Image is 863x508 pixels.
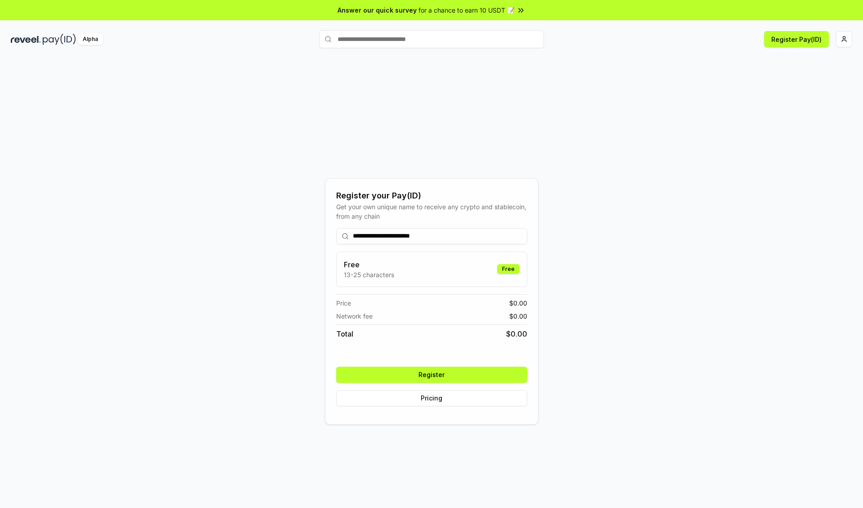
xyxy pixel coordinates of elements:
[338,5,417,15] span: Answer our quick survey
[78,34,103,45] div: Alpha
[418,5,515,15] span: for a chance to earn 10 USDT 📝
[344,270,394,279] p: 13-25 characters
[336,311,373,321] span: Network fee
[336,298,351,308] span: Price
[43,34,76,45] img: pay_id
[336,189,527,202] div: Register your Pay(ID)
[336,202,527,221] div: Get your own unique name to receive any crypto and stablecoin, from any chain
[336,390,527,406] button: Pricing
[509,298,527,308] span: $ 0.00
[506,328,527,339] span: $ 0.00
[336,367,527,383] button: Register
[344,259,394,270] h3: Free
[509,311,527,321] span: $ 0.00
[11,34,41,45] img: reveel_dark
[764,31,829,47] button: Register Pay(ID)
[336,328,353,339] span: Total
[497,264,520,274] div: Free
